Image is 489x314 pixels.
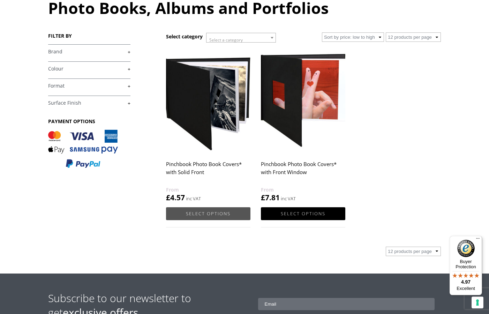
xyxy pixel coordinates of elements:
[461,279,471,285] span: 4.97
[48,118,130,125] h3: PAYMENT OPTIONS
[48,96,130,110] h4: Surface Finish
[48,44,130,58] h4: Brand
[48,100,130,106] a: +
[261,47,345,153] img: Pinchbook Photo Book Covers* with Front Window
[261,207,345,220] a: Select options for “Pinchbook Photo Book Covers* with Front Window”
[48,48,130,55] a: +
[472,297,483,308] button: Your consent preferences for tracking technologies
[48,83,130,89] a: +
[48,61,130,75] h4: Colour
[166,193,185,202] bdi: 4.57
[166,207,250,220] a: Select options for “Pinchbook Photo Book Covers* with Solid Front”
[261,47,345,203] a: Pinchbook Photo Book Covers* with Front Window £7.81
[166,47,250,203] a: Pinchbook Photo Book Covers* with Solid Front £4.57
[166,47,250,153] img: Pinchbook Photo Book Covers* with Solid Front
[261,193,280,202] bdi: 7.81
[261,158,345,186] h2: Pinchbook Photo Book Covers* with Front Window
[474,236,482,244] button: Menu
[261,193,265,202] span: £
[166,193,170,202] span: £
[450,259,482,269] p: Buyer Protection
[258,298,435,310] input: Email
[166,158,250,186] h2: Pinchbook Photo Book Covers* with Solid Front
[322,32,384,42] select: Shop order
[48,78,130,92] h4: Format
[48,66,130,72] a: +
[450,236,482,295] button: Trusted Shops TrustmarkBuyer Protection4.97Excellent
[209,37,243,43] span: Select a category
[48,32,130,39] h3: FILTER BY
[457,240,475,257] img: Trusted Shops Trustmark
[450,286,482,291] p: Excellent
[166,33,203,40] h3: Select category
[48,130,118,169] img: PAYMENT OPTIONS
